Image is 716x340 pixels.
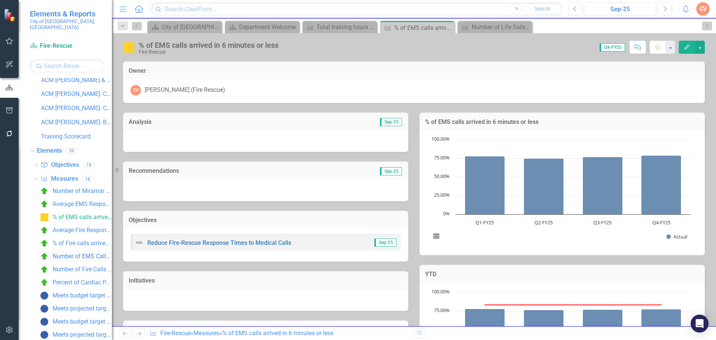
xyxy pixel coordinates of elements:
[38,211,112,223] a: % of EMS calls arrived in 6 minutes or less
[53,266,112,273] div: Number of Fire Calls Responded to
[41,132,112,141] a: Training Scorecard
[524,159,564,215] path: Q2-FY25, 75. Actual.
[129,168,317,174] h3: Recommendations
[641,156,681,215] path: Q4-FY25, 79. Actual.
[38,185,112,197] a: Number of Miramar Fire-Rescue Transports
[150,329,408,338] div: » »
[129,68,699,74] h3: Owner
[691,315,709,333] div: Open Intercom Messenger
[41,76,112,85] a: ACM [PERSON_NAME] & Recreation
[459,22,530,32] a: Number of Life Safety Inspections
[38,198,112,210] a: Average EMS Response Times (in minutes)
[666,233,687,240] button: Show Actual
[380,118,402,126] span: Sep-25
[465,156,505,215] path: Q1-FY25, 78. Actual.
[53,292,112,299] div: Meets budget target - Expenses
[40,278,49,287] img: On Target
[38,303,112,315] a: Meets projected target - Expenses
[53,227,112,234] div: Average Fire Response Time (in minutes)
[222,330,333,337] div: % of EMS calls arrived in 6 minutes or less
[30,59,104,72] input: Search Below...
[534,219,553,226] text: Q2-FY25
[593,219,612,226] text: Q3-FY25
[145,86,225,94] div: [PERSON_NAME] (Fire Rescue)
[53,201,112,208] div: Average EMS Response Times (in minutes)
[66,147,78,154] div: 39
[434,307,450,314] text: 75.00%
[37,147,62,155] a: Elements
[443,210,450,217] text: 0%
[40,304,49,313] img: No data
[38,290,112,302] a: Meets budget target - Expenses
[583,157,623,215] path: Q3-FY25, 77. Actual.
[587,5,653,14] div: Sep-25
[123,41,135,53] img: Caution
[4,8,17,21] img: ClearPoint Strategy
[53,240,112,247] div: % of Fire calls arrived in 6 minutes or less
[483,303,663,306] g: EOY Target, series 2 of 2. Line with 4 data points.
[40,317,49,326] img: No data
[53,318,112,325] div: Meets budget target - Revenues
[149,22,220,32] a: City of [GEOGRAPHIC_DATA]
[160,330,191,337] a: Fire-Rescue
[30,18,104,31] small: City of [GEOGRAPHIC_DATA], [GEOGRAPHIC_DATA]
[30,9,104,18] span: Elements & Reports
[41,104,112,113] a: ACM [PERSON_NAME]- C.A.R.E
[431,135,450,142] text: 100.00%
[41,175,78,183] a: Measures
[161,22,220,32] div: City of [GEOGRAPHIC_DATA]
[696,2,710,16] button: CV
[131,85,141,96] div: CV
[239,22,298,32] div: Department Welcome
[304,22,375,32] a: Total training hours (248 per FF/PM)
[82,176,94,182] div: 18
[374,238,396,247] span: Sep-25
[194,330,219,337] a: Measures
[434,154,450,161] text: 75.00%
[427,136,694,248] svg: Interactive chart
[40,265,49,274] img: On Target
[40,239,49,248] img: On Target
[534,6,550,12] span: Search
[38,237,112,249] a: % of Fire calls arrived in 6 minutes or less
[151,3,563,16] input: Search ClearPoint...
[40,291,49,300] img: No data
[652,219,671,226] text: Q4-FY25
[40,252,49,261] img: On Target
[139,49,279,55] div: Fire-Rescue
[472,22,530,32] div: Number of Life Safety Inspections
[38,277,112,288] a: Percent of Cardiac Patients with pulsatile rhythms upon delivery to a hospital
[129,277,403,284] h3: Initiatives
[425,119,699,125] h3: % of EMS calls arrived in 6 minutes or less
[139,41,279,49] div: % of EMS calls arrived in 6 minutes or less
[380,167,402,175] span: Sep-25
[524,4,561,14] button: Search
[40,200,49,209] img: On Target
[40,187,49,196] img: On Target
[30,42,104,50] a: Fire-Rescue
[434,173,450,180] text: 50.00%
[53,188,112,194] div: Number of Miramar Fire-Rescue Transports
[38,250,112,262] a: Number of EMS Calls Responded to
[40,226,49,235] img: On Target
[475,219,494,226] text: Q1-FY25
[584,2,656,16] button: Sep-25
[434,325,450,332] text: 50.00%
[431,288,450,295] text: 100.00%
[40,213,49,222] img: Caution
[38,316,112,328] a: Meets budget target - Revenues
[38,224,112,236] a: Average Fire Response Time (in minutes)
[427,136,697,248] div: Chart. Highcharts interactive chart.
[434,191,450,198] text: 25.00%
[317,22,375,32] div: Total training hours (248 per FF/PM)
[227,22,298,32] a: Department Welcome
[53,253,112,260] div: Number of EMS Calls Responded to
[135,238,144,247] img: Not Defined
[83,162,95,168] div: 18
[40,330,49,339] img: No data
[41,161,79,169] a: Objectives
[600,43,625,52] span: Q4-FY25
[41,90,112,99] a: ACM [PERSON_NAME]- Cultural Affairs
[129,119,266,125] h3: Analysis
[147,239,291,246] a: Reduce Fire-Rescue Response Times to Medical Calls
